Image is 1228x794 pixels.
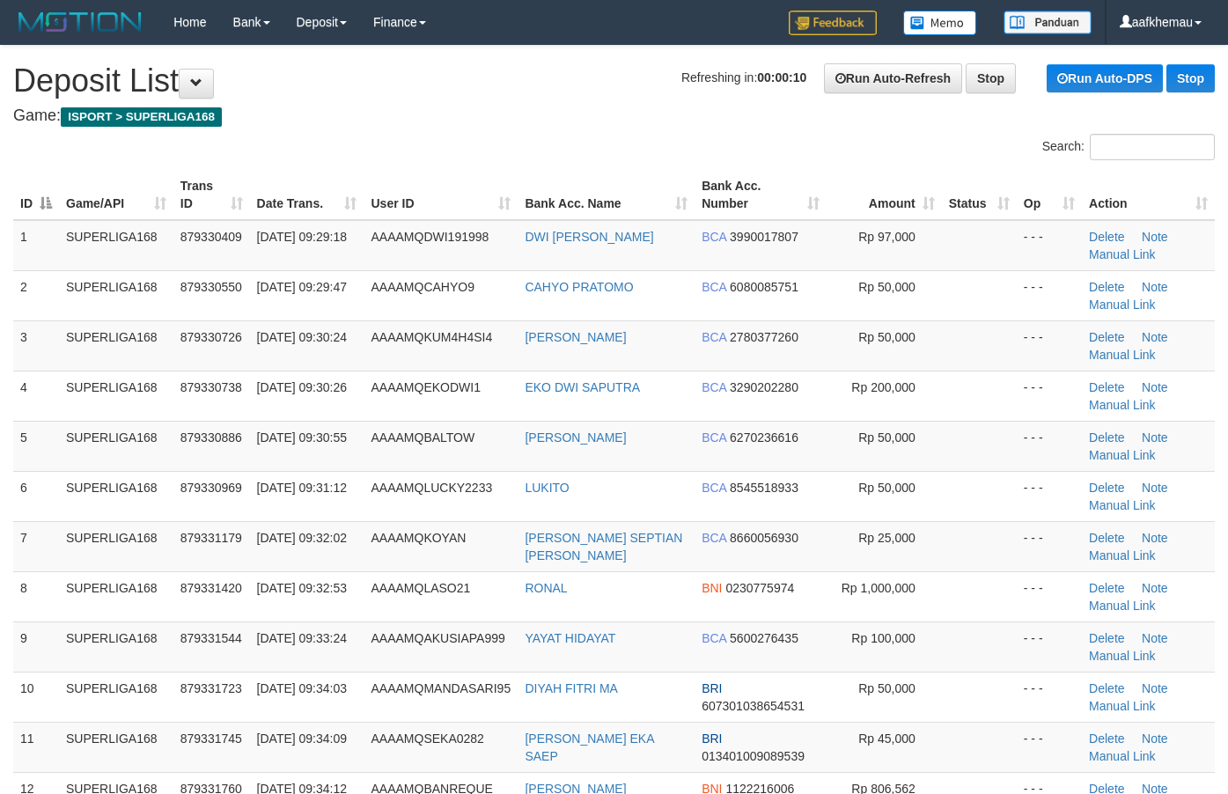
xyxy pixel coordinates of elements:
a: Delete [1089,230,1124,244]
a: Note [1142,481,1168,495]
a: Manual Link [1089,348,1156,362]
a: YAYAT HIDAYAT [525,631,615,645]
td: SUPERLIGA168 [59,521,173,571]
td: - - - [1017,672,1082,722]
td: SUPERLIGA168 [59,270,173,320]
span: Copy 607301038654531 to clipboard [702,699,805,713]
th: ID: activate to sort column descending [13,170,59,220]
a: Manual Link [1089,448,1156,462]
label: Search: [1042,134,1215,160]
th: Bank Acc. Number: activate to sort column ascending [695,170,826,220]
span: 879330886 [180,430,242,445]
a: EKO DWI SAPUTRA [525,380,640,394]
a: Delete [1089,280,1124,294]
input: Search: [1090,134,1215,160]
span: AAAAMQBALTOW [371,430,474,445]
td: 10 [13,672,59,722]
span: [DATE] 09:30:24 [257,330,347,344]
span: 879330726 [180,330,242,344]
span: ISPORT > SUPERLIGA168 [61,107,222,127]
span: Rp 50,000 [858,430,915,445]
a: Manual Link [1089,699,1156,713]
span: [DATE] 09:29:47 [257,280,347,294]
a: Delete [1089,531,1124,545]
span: BCA [702,531,726,545]
img: Feedback.jpg [789,11,877,35]
span: 879331544 [180,631,242,645]
strong: 00:00:10 [757,70,806,85]
a: Manual Link [1089,599,1156,613]
th: Date Trans.: activate to sort column ascending [250,170,364,220]
a: Delete [1089,732,1124,746]
span: AAAAMQDWI191998 [371,230,489,244]
span: Copy 8660056930 to clipboard [730,531,798,545]
a: Manual Link [1089,298,1156,312]
td: - - - [1017,471,1082,521]
a: [PERSON_NAME] EKA SAEP [525,732,653,763]
span: AAAAMQSEKA0282 [371,732,483,746]
a: Note [1142,531,1168,545]
a: Delete [1089,631,1124,645]
span: Copy 3290202280 to clipboard [730,380,798,394]
td: - - - [1017,320,1082,371]
span: BCA [702,330,726,344]
span: [DATE] 09:33:24 [257,631,347,645]
a: Delete [1089,681,1124,695]
td: - - - [1017,621,1082,672]
span: BRI [702,732,722,746]
td: 8 [13,571,59,621]
a: [PERSON_NAME] [525,430,626,445]
a: Manual Link [1089,498,1156,512]
span: Copy 3990017807 to clipboard [730,230,798,244]
span: AAAAMQEKODWI1 [371,380,480,394]
a: Delete [1089,380,1124,394]
h1: Deposit List [13,63,1215,99]
span: 879331723 [180,681,242,695]
span: Rp 50,000 [858,330,915,344]
td: - - - [1017,220,1082,271]
span: AAAAMQAKUSIAPA999 [371,631,504,645]
h4: Game: [13,107,1215,125]
span: 879330409 [180,230,242,244]
span: 879331745 [180,732,242,746]
td: 2 [13,270,59,320]
span: AAAAMQKUM4H4SI4 [371,330,492,344]
td: SUPERLIGA168 [59,371,173,421]
td: SUPERLIGA168 [59,220,173,271]
span: BCA [702,430,726,445]
span: BCA [702,380,726,394]
a: LUKITO [525,481,569,495]
span: 879330550 [180,280,242,294]
td: 1 [13,220,59,271]
span: [DATE] 09:31:12 [257,481,347,495]
a: Delete [1089,330,1124,344]
td: 11 [13,722,59,772]
a: Note [1142,681,1168,695]
span: Copy 8545518933 to clipboard [730,481,798,495]
a: DIYAH FITRI MA [525,681,618,695]
a: Run Auto-Refresh [824,63,962,93]
th: Op: activate to sort column ascending [1017,170,1082,220]
a: Stop [966,63,1016,93]
a: Delete [1089,581,1124,595]
span: Rp 50,000 [858,481,915,495]
span: Copy 5600276435 to clipboard [730,631,798,645]
span: Copy 013401009089539 to clipboard [702,749,805,763]
a: Run Auto-DPS [1047,64,1163,92]
span: [DATE] 09:29:18 [257,230,347,244]
a: DWI [PERSON_NAME] [525,230,653,244]
a: Note [1142,430,1168,445]
td: 7 [13,521,59,571]
img: panduan.png [1004,11,1092,34]
span: 879331179 [180,531,242,545]
span: [DATE] 09:34:09 [257,732,347,746]
span: BCA [702,631,726,645]
span: 879330738 [180,380,242,394]
th: Bank Acc. Name: activate to sort column ascending [518,170,695,220]
td: 9 [13,621,59,672]
a: [PERSON_NAME] SEPTIAN [PERSON_NAME] [525,531,682,562]
a: Delete [1089,430,1124,445]
td: - - - [1017,371,1082,421]
th: Game/API: activate to sort column ascending [59,170,173,220]
span: AAAAMQMANDASARI95 [371,681,511,695]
